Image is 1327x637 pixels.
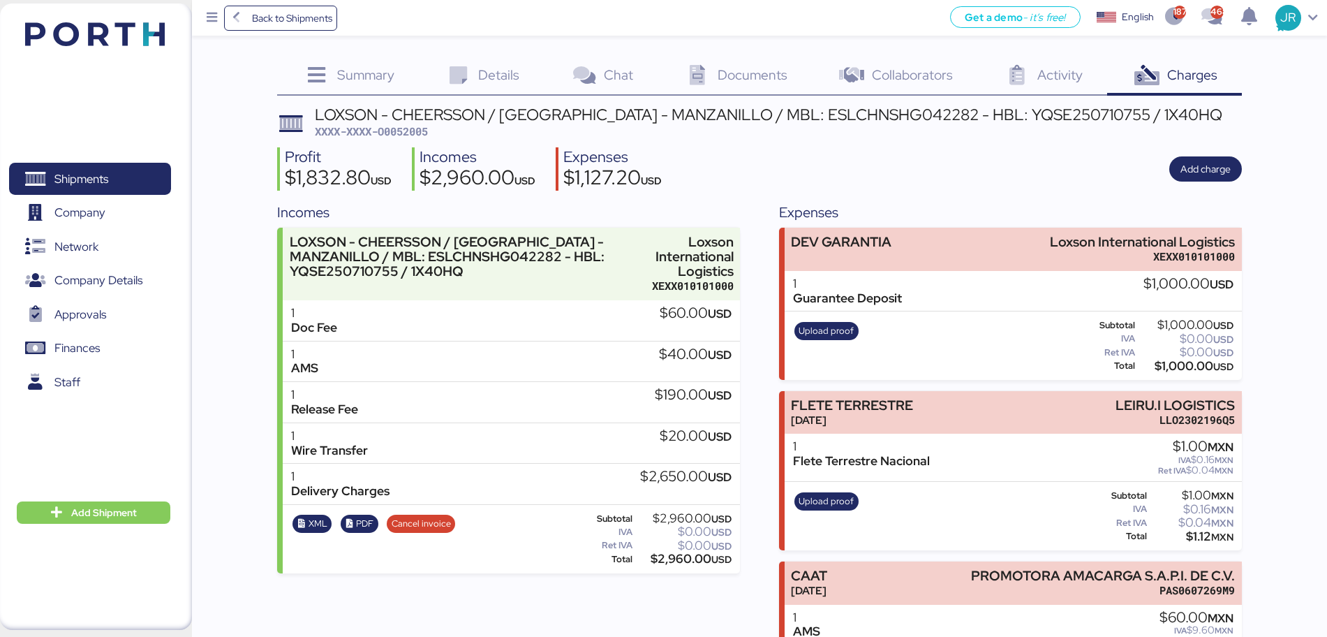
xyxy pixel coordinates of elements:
button: Upload proof [794,492,859,511]
div: [DATE] [791,583,827,598]
button: Menu [200,6,224,30]
span: USD [708,429,732,444]
div: $190.00 [655,388,732,403]
div: Ret IVA [1083,518,1147,528]
span: USD [711,526,732,539]
div: LOXSON - CHEERSSON / [GEOGRAPHIC_DATA] - MANZANILLO / MBL: ESLCHNSHG042282 - HBL: YQSE250710755 /... [290,235,646,279]
span: MXN [1208,439,1233,455]
div: $0.00 [1138,334,1233,344]
div: English [1122,10,1154,24]
span: Approvals [54,305,106,325]
div: Doc Fee [291,321,337,335]
div: 1 [291,388,358,402]
div: $1.12 [1150,532,1233,542]
a: Shipments [9,163,171,195]
div: $0.04 [1158,465,1233,476]
span: XXXX-XXXX-O0052005 [315,124,428,138]
span: Chat [604,66,633,84]
div: Expenses [563,147,662,168]
span: Charges [1167,66,1217,84]
div: AMS [291,361,318,376]
div: $2,960.00 [420,168,535,191]
div: 1 [291,347,318,362]
div: PROMOTORA AMACARGA S.A.P.I. DE C.V. [971,569,1235,583]
div: Subtotal [581,514,632,524]
div: Release Fee [291,402,358,417]
span: Shipments [54,169,108,189]
span: MXN [1211,517,1233,529]
div: Ret IVA [581,541,632,550]
div: 1 [291,429,368,444]
span: PDF [356,516,373,532]
div: LOXSON - CHEERSSON / [GEOGRAPHIC_DATA] - MANZANILLO / MBL: ESLCHNSHG042282 - HBL: YQSE250710755 /... [315,107,1222,122]
div: Incomes [277,202,740,223]
span: MXN [1211,504,1233,516]
span: Ret IVA [1158,465,1186,476]
span: USD [711,513,732,525]
div: $0.04 [1150,518,1233,528]
div: PAS0607269M9 [971,583,1235,598]
div: $60.00 [1159,610,1233,626]
span: IVA [1174,625,1187,636]
span: Back to Shipments [252,10,332,27]
a: Network [9,230,171,263]
span: Staff [54,372,80,393]
span: USD [371,174,392,187]
div: $9.60 [1159,625,1233,636]
div: 1 [291,306,337,321]
span: USD [1213,333,1233,346]
span: USD [711,553,732,566]
span: Company Details [54,270,142,291]
button: Add charge [1169,156,1242,182]
span: Collaborators [872,66,953,84]
div: XEXX010101000 [652,279,734,293]
div: 1 [793,277,902,291]
div: FLETE TERRESTRE [791,398,913,413]
span: Upload proof [799,323,854,339]
a: Company [9,197,171,229]
div: $2,960.00 [635,513,732,524]
div: $1,000.00 [1138,320,1233,330]
div: 1 [793,439,930,454]
span: USD [1210,277,1233,292]
div: Subtotal [1083,491,1147,501]
span: MXN [1208,610,1233,626]
span: USD [711,540,732,552]
div: $1.00 [1150,490,1233,501]
span: Upload proof [799,494,854,509]
div: $0.00 [1138,347,1233,358]
a: Finances [9,332,171,365]
span: USD [708,347,732,363]
a: Staff [9,366,171,398]
div: 1 [291,469,390,484]
div: $1.00 [1158,439,1233,455]
button: Add Shipment [17,501,170,524]
span: Finances [54,338,100,358]
div: $20.00 [660,429,732,444]
span: IVA [1178,455,1191,466]
div: $2,960.00 [635,554,732,564]
a: Approvals [9,298,171,330]
button: XML [292,515,332,533]
div: LLO2302196Q5 [1115,413,1235,427]
div: $1,000.00 [1143,277,1233,292]
div: $1,832.80 [285,168,392,191]
div: Loxson International Logistics [1050,235,1235,249]
div: $40.00 [659,347,732,363]
div: Total [581,555,632,564]
span: MXN [1215,455,1233,466]
div: 1 [793,610,820,625]
div: Total [1083,532,1147,541]
div: $60.00 [660,306,732,321]
div: Subtotal [1083,321,1135,330]
span: USD [1213,346,1233,359]
span: JR [1280,8,1296,27]
div: Flete Terrestre Nacional [793,454,930,469]
div: [DATE] [791,413,913,427]
span: Details [478,66,519,84]
span: Documents [718,66,787,84]
span: USD [514,174,535,187]
span: USD [708,469,732,485]
span: USD [708,388,732,403]
div: $1,127.20 [563,168,662,191]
